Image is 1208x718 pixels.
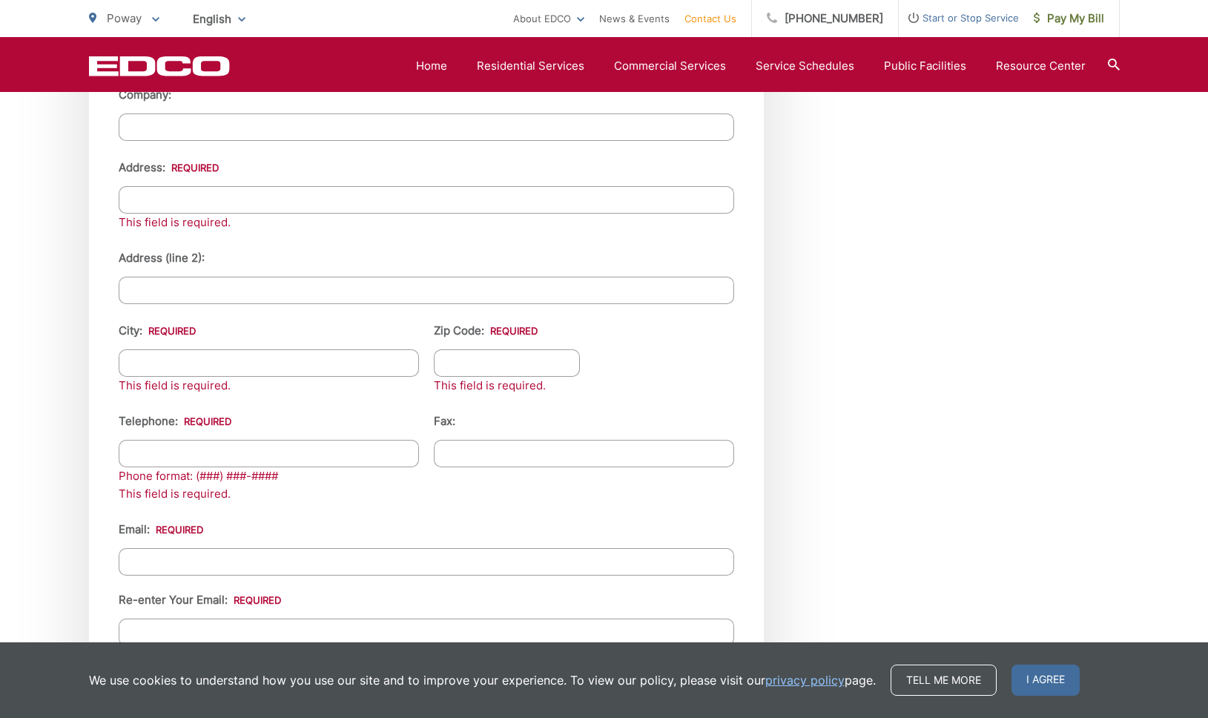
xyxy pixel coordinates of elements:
[119,324,196,337] label: City:
[119,415,231,428] label: Telephone:
[119,214,734,231] div: This field is required.
[119,251,205,265] label: Address (line 2):
[891,665,997,696] a: Tell me more
[513,10,584,27] a: About EDCO
[107,11,142,25] span: Poway
[884,57,966,75] a: Public Facilities
[996,57,1086,75] a: Resource Center
[119,88,171,102] label: Company:
[89,56,230,76] a: EDCD logo. Return to the homepage.
[416,57,447,75] a: Home
[119,467,419,485] div: Phone format: (###) ###-####
[119,161,219,174] label: Address:
[765,671,845,689] a: privacy policy
[119,593,281,607] label: Re-enter Your Email:
[434,415,455,428] label: Fax:
[684,10,736,27] a: Contact Us
[119,485,419,503] div: This field is required.
[434,324,538,337] label: Zip Code:
[756,57,854,75] a: Service Schedules
[434,377,581,395] div: This field is required.
[477,57,584,75] a: Residential Services
[119,523,203,536] label: Email:
[89,671,876,689] p: We use cookies to understand how you use our site and to improve your experience. To view our pol...
[1034,10,1104,27] span: Pay My Bill
[614,57,726,75] a: Commercial Services
[599,10,670,27] a: News & Events
[119,377,419,395] div: This field is required.
[182,6,257,32] span: English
